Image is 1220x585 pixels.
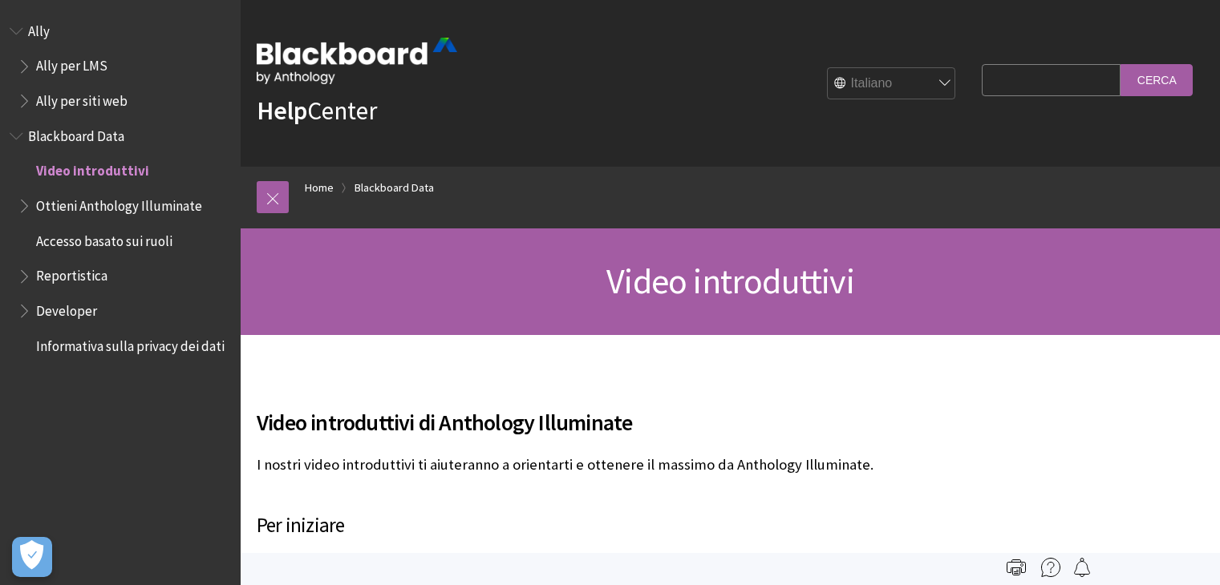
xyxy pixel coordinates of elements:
a: Blackboard Data [355,178,434,198]
span: Ally [28,18,50,39]
span: Video introduttivi [36,158,149,180]
img: Print [1007,558,1026,577]
nav: Book outline for Anthology Ally Help [10,18,231,115]
span: Ottieni Anthology Illuminate [36,192,202,214]
span: Blackboard Data [28,123,124,144]
h3: Per iniziare [257,510,967,541]
span: Ally per LMS [36,53,107,75]
strong: Help [257,95,307,127]
select: Site Language Selector [828,68,956,100]
span: Developer [36,297,97,319]
input: Cerca [1121,64,1193,95]
img: Blackboard by Anthology [257,38,457,84]
nav: Book outline for Anthology Illuminate [10,123,231,360]
span: Informativa sulla privacy dei dati [36,333,225,354]
h2: Video introduttivi di Anthology Illuminate [257,386,967,439]
img: More help [1041,558,1060,577]
img: Follow this page [1072,558,1092,577]
a: Home [305,178,334,198]
button: Apri preferenze [12,537,52,577]
span: Reportistica [36,263,107,284]
p: I nostri video introduttivi ti aiuteranno a orientarti e ottenere il massimo da Anthology Illumin... [257,454,967,475]
span: Ally per siti web [36,87,128,109]
span: Video introduttivi [606,259,854,303]
span: Accesso basato sui ruoli [36,228,172,249]
a: HelpCenter [257,95,377,127]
